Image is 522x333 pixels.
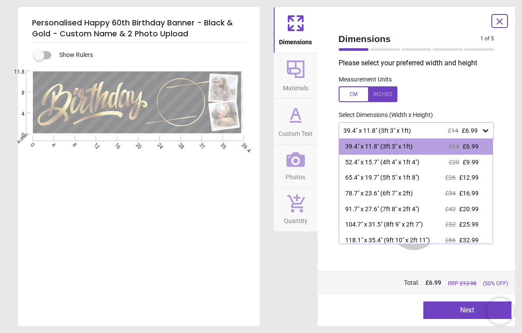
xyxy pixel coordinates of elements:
[274,145,318,188] button: Photos
[283,80,308,93] span: Materials
[339,75,392,84] label: Measurement Units
[445,221,456,228] span: £52
[8,68,25,76] span: 11.8
[463,143,479,150] span: £6.99
[480,35,494,43] span: 1 of 5
[274,53,318,99] button: Materials
[445,205,456,213] span: £42
[445,190,456,197] span: £34
[445,174,456,181] span: £26
[449,159,459,166] span: £20
[339,58,501,68] p: Please select your preferred width and height
[279,34,312,47] span: Dimensions
[429,279,441,286] span: 6.99
[343,127,482,135] div: 39.4" x 11.8" (3ft 3" x 1ft)
[279,125,313,138] span: Custom Text
[459,205,479,213] span: £20.99
[448,127,458,134] span: £14
[445,237,456,244] span: £66
[338,279,508,287] div: Total:
[459,221,479,228] span: £25.99
[284,213,307,226] span: Quantity
[345,158,419,167] div: 52.4" x 15.7" (4ft 4" x 1ft 4")
[8,110,25,118] span: 4
[483,280,508,287] span: (50% OFF)
[423,301,511,319] button: Next
[462,127,478,134] span: £6.99
[345,142,413,151] div: 39.4" x 11.8" (3ft 3" x 1ft)
[39,50,260,60] div: Show Rulers
[345,174,419,182] div: 65.4" x 19.7" (5ft 5" x 1ft 8")
[448,280,476,287] span: RRP
[449,143,459,150] span: £14
[8,131,25,139] span: 0
[274,7,318,53] button: Dimensions
[32,14,246,43] h5: Personalised Happy 60th Birthday Banner - Black & Gold - Custom Name & 2 Photo Upload
[459,237,479,244] span: £32.99
[345,220,423,229] div: 104.7" x 31.5" (8ft 9" x 2ft 7")
[425,279,441,287] span: £
[332,111,433,120] label: Select Dimensions (Width x Height)
[345,189,413,198] div: 78.7" x 23.6" (6ft 7" x 2ft)
[286,169,305,182] span: Photos
[487,298,513,324] iframe: Brevo live chat
[460,280,476,287] span: £ 13.98
[274,99,318,144] button: Custom Text
[339,32,481,45] span: Dimensions
[463,159,479,166] span: £9.99
[345,236,430,245] div: 118.1" x 35.4" (9ft 10" x 2ft 11")
[459,174,479,181] span: £12.99
[459,190,479,197] span: £16.99
[274,188,318,231] button: Quantity
[345,205,419,214] div: 91.7" x 27.6" (7ft 8" x 2ft 4")
[8,89,25,97] span: 8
